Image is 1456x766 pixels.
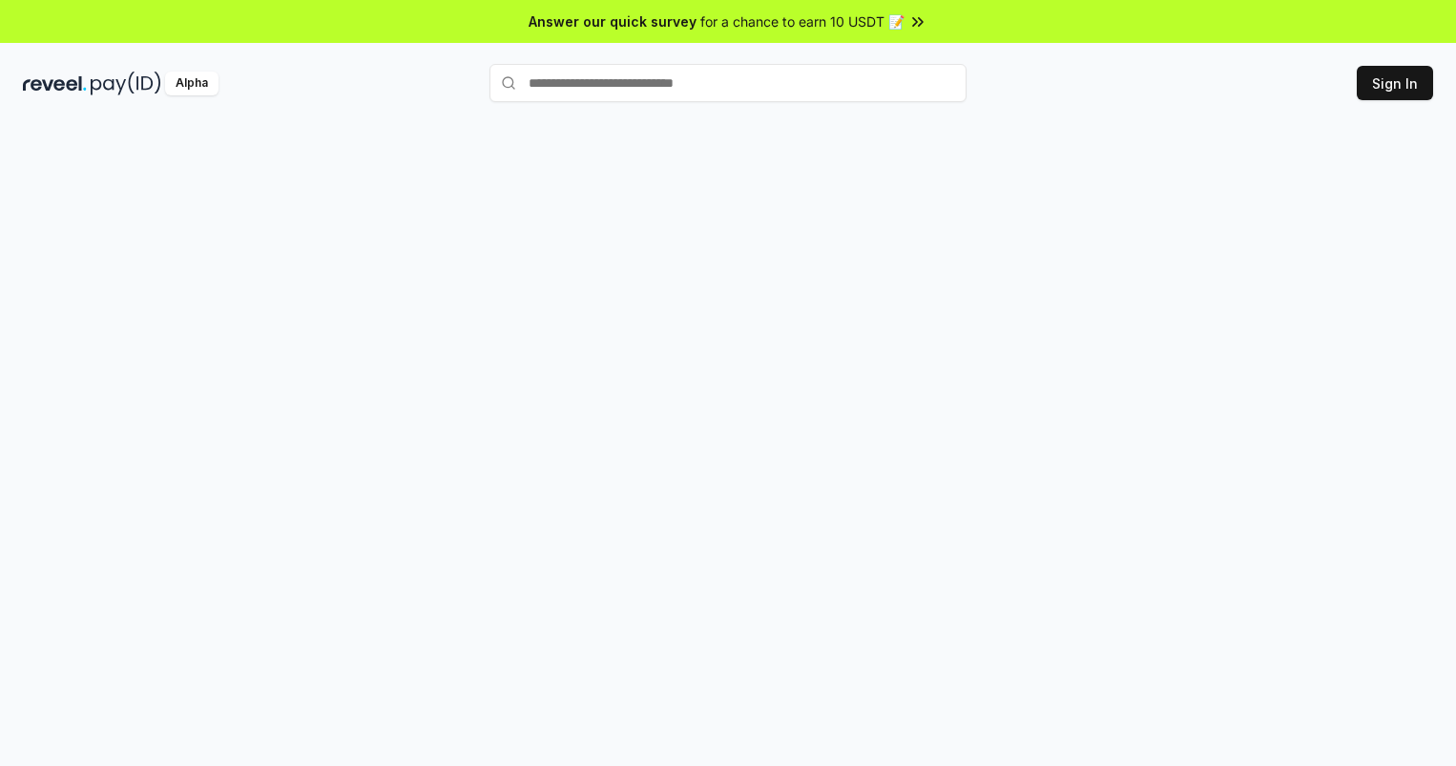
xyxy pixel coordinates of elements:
div: Alpha [165,72,218,95]
img: reveel_dark [23,72,87,95]
span: Answer our quick survey [529,11,697,31]
span: for a chance to earn 10 USDT 📝 [700,11,905,31]
img: pay_id [91,72,161,95]
button: Sign In [1357,66,1433,100]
